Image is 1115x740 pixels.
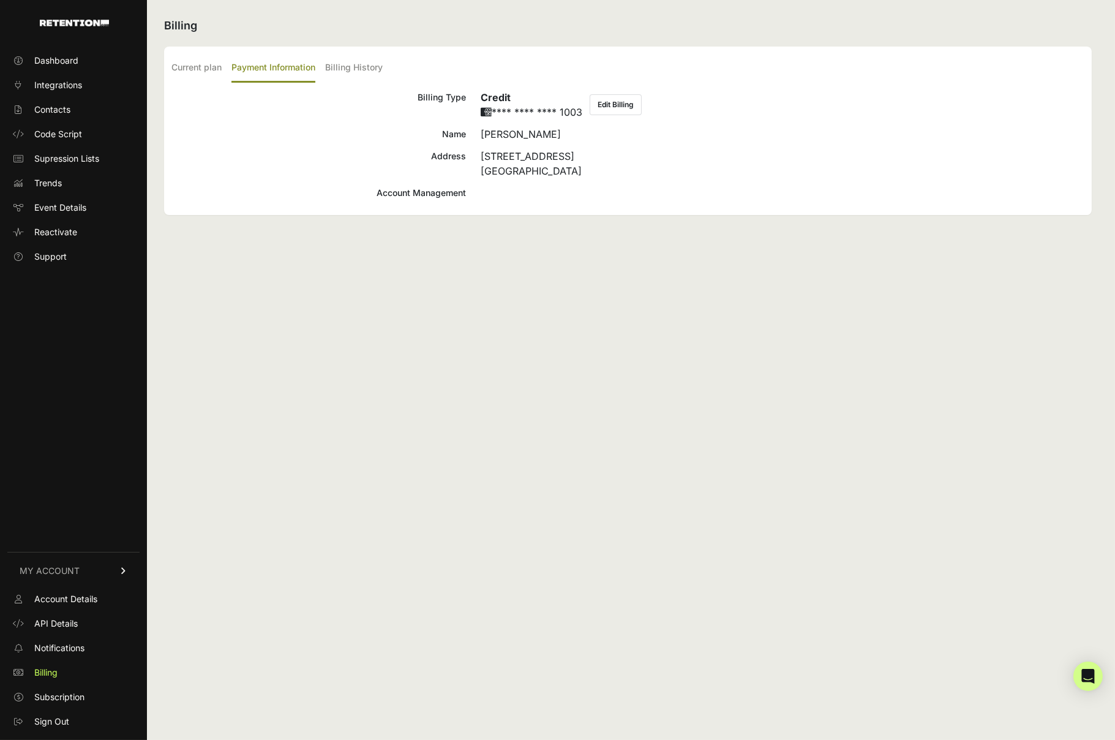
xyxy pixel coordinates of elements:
span: Code Script [34,128,82,140]
a: Supression Lists [7,149,140,168]
h6: Credit [481,90,582,105]
div: Open Intercom Messenger [1073,662,1103,691]
span: Billing [34,666,58,679]
span: Subscription [34,691,84,703]
a: Account Details [7,589,140,609]
label: Billing History [325,54,383,83]
span: Contacts [34,104,70,116]
a: Code Script [7,124,140,144]
a: API Details [7,614,140,633]
span: Dashboard [34,55,78,67]
a: Trends [7,173,140,193]
img: Retention.com [40,20,109,26]
a: Notifications [7,638,140,658]
span: Integrations [34,79,82,91]
a: MY ACCOUNT [7,552,140,589]
label: Payment Information [231,54,315,83]
span: Notifications [34,642,84,654]
a: Event Details [7,198,140,217]
div: [PERSON_NAME] [481,127,1084,142]
div: [STREET_ADDRESS] [GEOGRAPHIC_DATA] [481,149,1084,178]
a: Integrations [7,75,140,95]
h2: Billing [164,17,1092,34]
a: Contacts [7,100,140,119]
a: Support [7,247,140,266]
div: Name [171,127,466,142]
div: Account Management [171,186,466,200]
div: Address [171,149,466,178]
span: Reactivate [34,226,77,238]
a: Dashboard [7,51,140,70]
span: MY ACCOUNT [20,565,80,577]
span: Sign Out [34,715,69,728]
span: Event Details [34,202,86,214]
a: Billing [7,663,140,682]
button: Edit Billing [590,94,642,115]
span: Support [34,251,67,263]
a: Reactivate [7,222,140,242]
span: Supression Lists [34,153,99,165]
span: Trends [34,177,62,189]
span: Account Details [34,593,97,605]
div: Billing Type [171,90,466,119]
span: API Details [34,617,78,630]
label: Current plan [171,54,222,83]
a: Sign Out [7,712,140,731]
a: Subscription [7,687,140,707]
